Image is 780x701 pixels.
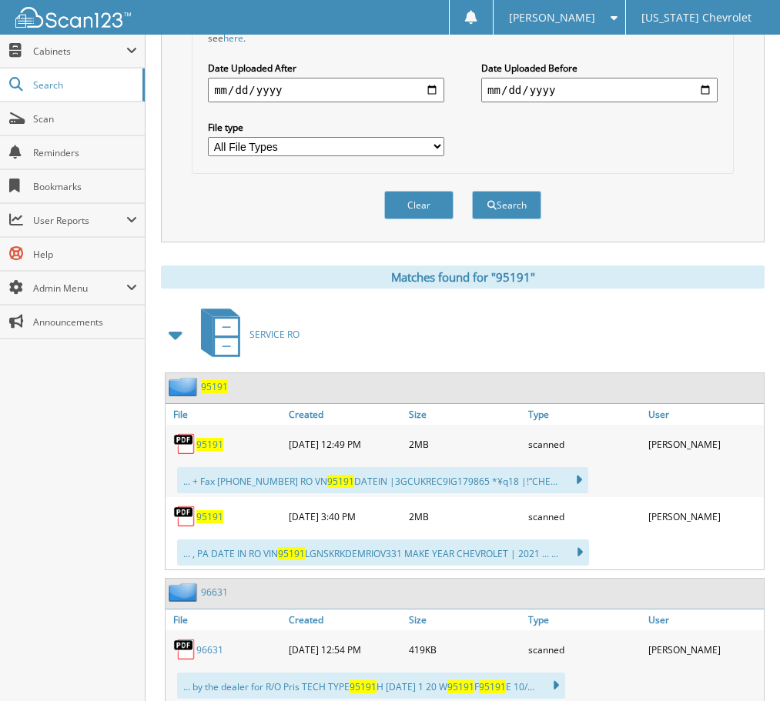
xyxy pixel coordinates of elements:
a: Created [285,609,404,630]
span: Admin Menu [33,282,126,295]
div: ... by the dealer for R/O Pris TECH TYPE H [DATE] 1 20 W F E 10/... [177,673,565,699]
a: here [223,32,243,45]
span: 95191 [278,547,305,560]
div: ... , PA DATE IN RO VIN LGNSKRKDEMRIOV331 MAKE YEAR CHEVROLET | 2021 ... ... [177,539,589,566]
span: 95191 [479,680,506,693]
a: Type [524,404,644,425]
input: start [208,78,444,102]
span: Announcements [33,315,137,329]
img: scan123-logo-white.svg [15,7,131,28]
span: [US_STATE] Chevrolet [641,13,752,22]
button: Search [472,191,541,219]
div: ... + Fax [PHONE_NUMBER] RO VN DATEIN |3GCUKREC9IG179865 *¥q18 |!“CHE... [177,467,588,493]
a: 96631 [196,643,223,656]
div: scanned [524,429,644,459]
span: [PERSON_NAME] [509,13,595,22]
img: PDF.png [173,432,196,456]
div: 2MB [405,501,524,532]
a: 96631 [201,586,228,599]
img: PDF.png [173,638,196,661]
div: scanned [524,634,644,665]
label: Date Uploaded After [208,62,444,75]
a: Created [285,404,404,425]
a: 95191 [196,510,223,523]
span: 95191 [350,680,377,693]
input: end [481,78,718,102]
span: Cabinets [33,45,126,58]
span: User Reports [33,214,126,227]
div: 2MB [405,429,524,459]
a: 95191 [196,438,223,451]
div: [PERSON_NAME] [644,634,764,665]
a: Size [405,609,524,630]
a: File [166,609,285,630]
span: SERVICE RO [249,328,300,341]
div: [DATE] 12:49 PM [285,429,404,459]
a: Size [405,404,524,425]
img: folder2.png [169,582,201,602]
a: User [644,609,764,630]
span: Reminders [33,146,137,159]
label: Date Uploaded Before [481,62,718,75]
span: Bookmarks [33,180,137,193]
img: PDF.png [173,505,196,528]
a: Type [524,609,644,630]
div: [PERSON_NAME] [644,429,764,459]
div: 419KB [405,634,524,665]
span: Help [33,248,137,261]
img: folder2.png [169,377,201,396]
span: 95191 [327,475,354,488]
div: [PERSON_NAME] [644,501,764,532]
label: File type [208,121,444,134]
span: Scan [33,112,137,125]
a: User [644,404,764,425]
div: Matches found for "95191" [161,265,765,289]
a: 95191 [201,380,228,393]
div: [DATE] 12:54 PM [285,634,404,665]
a: SERVICE RO [192,304,300,365]
a: File [166,404,285,425]
span: 95191 [447,680,474,693]
span: Search [33,78,135,92]
div: [DATE] 3:40 PM [285,501,404,532]
div: scanned [524,501,644,532]
button: Clear [384,191,454,219]
iframe: Chat Widget [703,627,780,701]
